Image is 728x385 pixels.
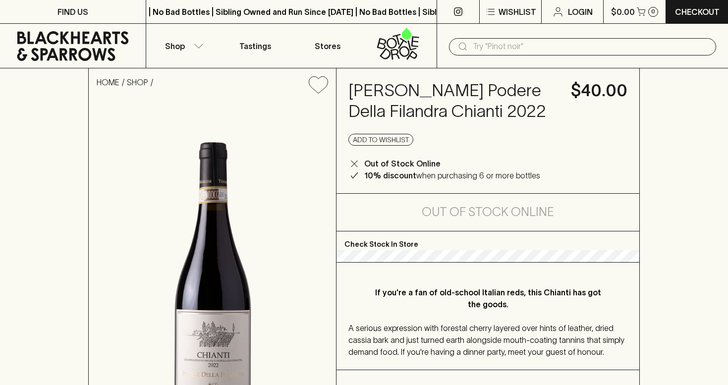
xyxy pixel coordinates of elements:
p: Shop [165,40,185,52]
h4: $40.00 [571,80,627,101]
button: Add to wishlist [348,134,413,146]
p: 0 [651,9,655,14]
p: Check Stock In Store [336,231,639,250]
button: Shop [146,24,219,68]
p: FIND US [57,6,88,18]
p: $0.00 [611,6,635,18]
a: Stores [291,24,364,68]
b: 10% discount [364,171,416,180]
p: Wishlist [499,6,536,18]
input: Try "Pinot noir" [473,39,708,55]
button: Add to wishlist [305,72,332,98]
h4: [PERSON_NAME] Podere Della Filandra Chianti 2022 [348,80,559,122]
h5: Out of Stock Online [422,204,554,220]
p: when purchasing 6 or more bottles [364,169,540,181]
p: If you're a fan of old-school Italian reds, this Chianti has got the goods. [368,286,608,310]
a: HOME [97,78,119,87]
p: Out of Stock Online [364,158,441,169]
p: Tastings [239,40,271,52]
a: SHOP [127,78,148,87]
a: Tastings [219,24,291,68]
p: Checkout [675,6,720,18]
p: Stores [315,40,340,52]
span: A serious expression with forestal cherry layered over hints of leather, dried cassia bark and ju... [348,324,624,356]
p: Login [568,6,593,18]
